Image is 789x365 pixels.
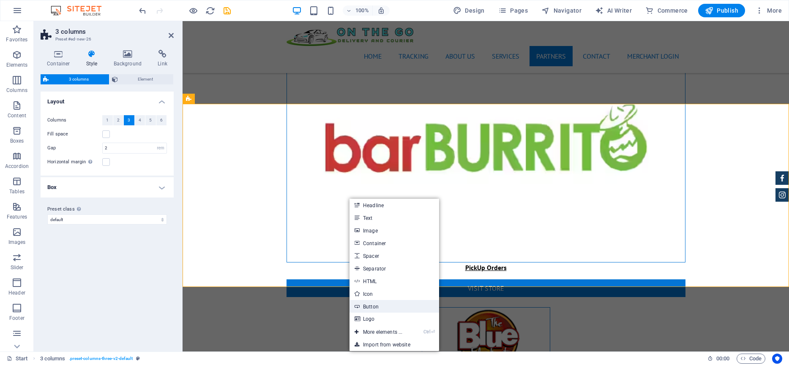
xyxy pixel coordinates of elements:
a: Click to cancel selection. Double-click to open Pages [7,354,28,364]
label: Horizontal margin [47,157,102,167]
button: Element [109,74,174,84]
label: Gap [47,146,102,150]
i: Ctrl [423,329,430,335]
h6: Session time [707,354,730,364]
h4: Style [80,50,107,68]
span: : [722,355,723,362]
p: Images [8,239,26,246]
button: 3 columns [41,74,109,84]
span: 1 [106,115,109,125]
p: Footer [9,315,25,322]
i: This element is a customizable preset [136,356,140,361]
span: 3 columns [51,74,106,84]
span: Click to select. Double-click to edit [40,354,66,364]
button: Code [737,354,765,364]
a: HTML [349,275,439,287]
button: reload [205,5,215,16]
h4: Container [41,50,80,68]
a: Headline [349,199,439,211]
p: Favorites [6,36,27,43]
label: Fill space [47,129,102,139]
button: Publish [698,4,745,17]
button: 6 [156,115,167,125]
p: Slider [11,264,24,271]
h4: Background [107,50,152,68]
button: save [222,5,232,16]
span: Design [453,6,485,15]
span: Code [740,354,762,364]
button: Pages [495,4,531,17]
button: Navigator [538,4,585,17]
span: 3 [128,115,130,125]
span: Publish [705,6,738,15]
button: Design [450,4,488,17]
nav: breadcrumb [40,354,140,364]
i: Undo: Add element (Ctrl+Z) [138,6,147,16]
button: 100% [343,5,373,16]
a: Icon [349,287,439,300]
button: 5 [145,115,156,125]
a: Text [349,211,439,224]
p: Features [7,214,27,220]
a: Container [349,237,439,249]
button: AI Writer [592,4,635,17]
p: Header [8,289,25,296]
button: 1 [102,115,113,125]
a: Button [349,300,439,313]
p: Tables [9,188,25,195]
span: 5 [149,115,152,125]
span: 00 00 [716,354,729,364]
span: 2 [117,115,120,125]
i: On resize automatically adjust zoom level to fit chosen device. [377,7,385,14]
img: Editor Logo [49,5,112,16]
i: Reload page [205,6,215,16]
span: Navigator [541,6,582,15]
p: Content [8,112,26,119]
h4: Layout [41,92,174,107]
span: 6 [160,115,163,125]
h6: 100% [355,5,369,16]
p: Columns [6,87,27,94]
span: AI Writer [595,6,632,15]
button: undo [137,5,147,16]
button: Commerce [642,4,691,17]
p: Accordion [5,163,29,170]
i: Save (Ctrl+S) [222,6,232,16]
h3: Preset #ed-new-26 [55,35,157,43]
span: 4 [139,115,141,125]
p: Boxes [10,138,24,144]
i: ⏎ [431,329,435,335]
a: Spacer [349,249,439,262]
p: Elements [6,62,28,68]
span: Commerce [645,6,688,15]
span: . preset-columns-three-v2-default [69,354,133,364]
a: Image [349,224,439,237]
div: Design (Ctrl+Alt+Y) [450,4,488,17]
label: Preset class [47,204,167,214]
button: More [752,4,785,17]
button: 4 [135,115,145,125]
h4: Link [151,50,174,68]
button: 3 [124,115,134,125]
h4: Box [41,177,174,197]
button: Click here to leave preview mode and continue editing [188,5,198,16]
span: Element [120,74,171,84]
button: Usercentrics [772,354,782,364]
a: Import from website [349,338,439,351]
a: Separator [349,262,439,275]
a: Ctrl⏎More elements ... [349,326,407,338]
h2: 3 columns [55,28,174,35]
p: Forms [9,340,25,347]
button: 2 [113,115,124,125]
span: Pages [498,6,528,15]
a: Logo [349,313,439,325]
label: Columns [47,115,102,125]
span: More [755,6,782,15]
